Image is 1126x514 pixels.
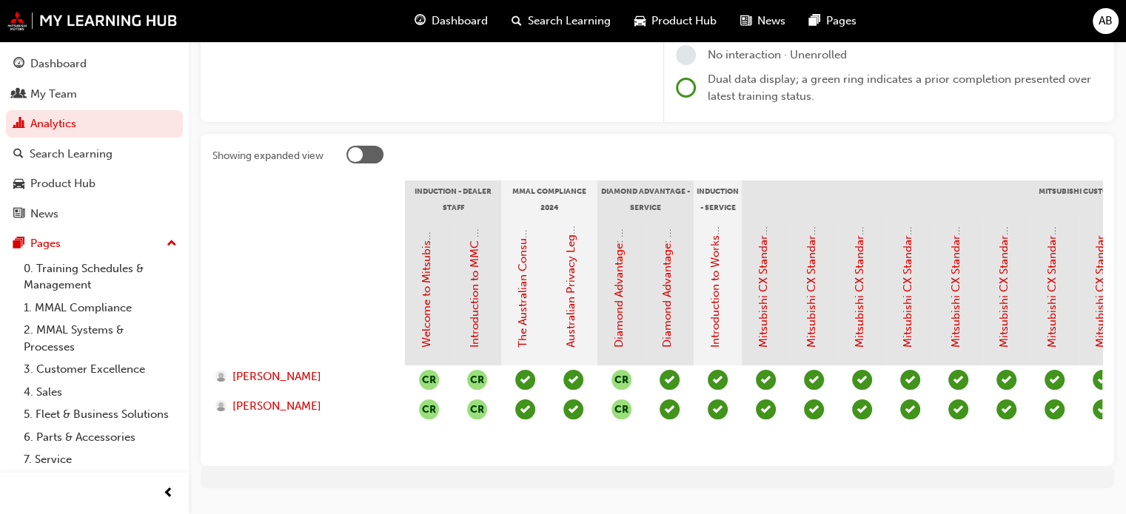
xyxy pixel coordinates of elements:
span: learningRecordVerb_PASS-icon [708,399,728,419]
span: up-icon [167,234,177,254]
span: learningRecordVerb_PASS-icon [756,370,776,390]
span: learningRecordVerb_PASS-icon [900,399,920,419]
div: Pages [30,235,61,252]
span: learningRecordVerb_PASS-icon [804,399,824,419]
span: prev-icon [163,484,174,503]
span: learningRecordVerb_PASS-icon [852,399,872,419]
a: 8. Technical [18,471,183,494]
span: chart-icon [13,118,24,131]
span: learningRecordVerb_PASS-icon [1045,370,1065,390]
span: car-icon [634,12,646,30]
span: learningRecordVerb_PASS-icon [563,370,583,390]
div: News [30,206,58,223]
span: Dashboard [432,13,488,30]
span: learningRecordVerb_PASS-icon [660,370,680,390]
span: Search Learning [528,13,611,30]
span: learningRecordVerb_PASS-icon [948,399,968,419]
span: news-icon [740,12,751,30]
span: learningRecordVerb_PASS-icon [1093,370,1113,390]
a: Analytics [6,110,183,138]
span: search-icon [512,12,522,30]
span: learningRecordVerb_PASS-icon [948,370,968,390]
a: 6. Parts & Accessories [18,426,183,449]
span: Pages [826,13,857,30]
span: learningRecordVerb_PASS-icon [1045,399,1065,419]
div: Showing expanded view [212,149,324,163]
a: 0. Training Schedules & Management [18,257,183,297]
span: learningRecordVerb_PASS-icon [515,399,535,419]
div: My Team [30,86,77,103]
a: [PERSON_NAME] [215,368,391,385]
button: null-icon [419,399,439,419]
a: pages-iconPages [797,6,868,36]
span: No interaction · Unenrolled [708,48,847,61]
a: [PERSON_NAME] [215,398,391,415]
span: [PERSON_NAME] [232,398,321,415]
span: news-icon [13,208,24,221]
span: learningRecordVerb_PASS-icon [708,370,728,390]
span: car-icon [13,177,24,191]
a: search-iconSearch Learning [500,6,623,36]
div: Search Learning [30,146,113,163]
img: mmal [7,11,178,30]
button: null-icon [467,370,487,390]
a: My Team [6,81,183,108]
div: Diamond Advantage - Service [597,180,694,217]
span: people-icon [13,88,24,101]
div: Dashboard [30,55,87,72]
span: learningRecordVerb_NONE-icon [676,45,696,65]
button: null-icon [419,370,439,390]
button: null-icon [611,370,631,390]
span: learningRecordVerb_PASS-icon [996,399,1016,419]
div: Induction - Dealer Staff [405,180,501,217]
div: Product Hub [30,175,95,192]
a: News [6,200,183,228]
span: learningRecordVerb_PASS-icon [996,370,1016,390]
span: pages-icon [809,12,820,30]
span: learningRecordVerb_PASS-icon [660,399,680,419]
span: Product Hub [651,13,717,30]
a: news-iconNews [728,6,797,36]
a: guage-iconDashboard [403,6,500,36]
span: guage-icon [13,58,24,71]
a: car-iconProduct Hub [623,6,728,36]
span: learningRecordVerb_PASS-icon [900,370,920,390]
span: pages-icon [13,237,24,251]
a: 3. Customer Excellence [18,358,183,381]
a: Diamond Advantage: Fundamentals [612,165,626,348]
span: News [757,13,785,30]
button: null-icon [611,399,631,419]
a: Dashboard [6,50,183,78]
span: learningRecordVerb_PASS-icon [804,370,824,390]
a: 7. Service [18,448,183,471]
a: 2. MMAL Systems & Processes [18,319,183,358]
span: learningRecordVerb_PASS-icon [515,370,535,390]
a: Mitsubishi CX Standards - Introduction [757,149,770,348]
span: learningRecordVerb_PASS-icon [1093,399,1113,419]
a: Diamond Advantage: Service Training [660,155,674,348]
span: learningRecordVerb_PASS-icon [563,399,583,419]
button: null-icon [467,399,487,419]
button: Pages [6,230,183,257]
span: [PERSON_NAME] [232,368,321,385]
div: MMAL Compliance 2024 [501,180,597,217]
a: 5. Fleet & Business Solutions [18,403,183,426]
button: AB [1093,8,1119,34]
span: Dual data display; a green ring indicates a prior completion presented over latest training status. [708,72,1091,103]
span: AB [1099,13,1113,30]
a: 1. MMAL Compliance [18,297,183,319]
span: search-icon [13,148,24,161]
a: 4. Sales [18,381,183,404]
button: DashboardMy TeamAnalyticsSearch LearningProduct HubNews [6,47,183,230]
span: guage-icon [415,12,426,30]
a: Product Hub [6,170,183,197]
span: learningRecordVerb_PASS-icon [756,399,776,419]
a: Search Learning [6,141,183,168]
